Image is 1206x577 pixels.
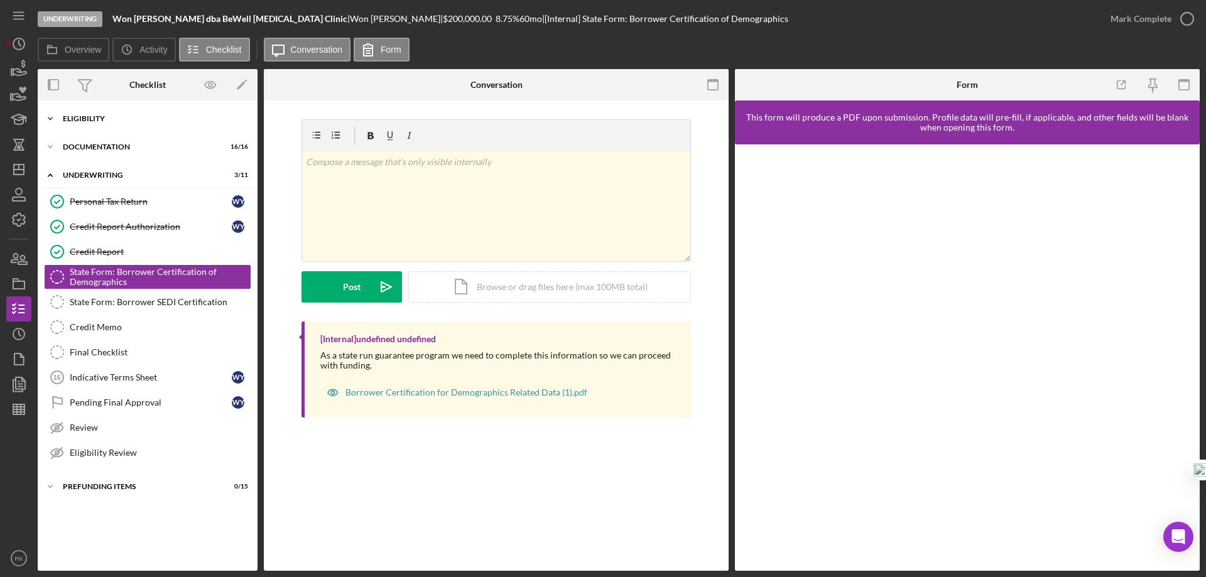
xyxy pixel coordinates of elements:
[70,297,251,307] div: State Form: Borrower SEDI Certification
[206,45,242,55] label: Checklist
[496,14,519,24] div: 8.75 %
[70,222,232,232] div: Credit Report Authorization
[345,387,587,397] div: Borrower Certification for Demographics Related Data (1).pdf
[44,289,251,315] a: State Form: Borrower SEDI Certification
[70,267,251,287] div: State Form: Borrower Certification of Demographics
[65,45,101,55] label: Overview
[53,374,60,381] tspan: 16
[44,390,251,415] a: Pending Final ApprovalWY
[232,195,244,208] div: W Y
[70,347,251,357] div: Final Checklist
[139,45,167,55] label: Activity
[232,396,244,409] div: W Y
[112,38,175,62] button: Activity
[70,423,251,433] div: Review
[44,264,251,289] a: State Form: Borrower Certification of Demographics
[44,189,251,214] a: Personal Tax ReturnWY
[225,143,248,151] div: 16 / 16
[44,415,251,440] a: Review
[264,38,351,62] button: Conversation
[63,115,242,122] div: Eligibility
[232,220,244,233] div: W Y
[44,365,251,390] a: 16Indicative Terms SheetWY
[38,11,102,27] div: Underwriting
[38,38,109,62] button: Overview
[1098,6,1200,31] button: Mark Complete
[70,322,251,332] div: Credit Memo
[112,14,350,24] div: |
[381,45,401,55] label: Form
[320,380,594,405] button: Borrower Certification for Demographics Related Data (1).pdf
[301,271,402,303] button: Post
[44,440,251,465] a: Eligibility Review
[470,80,523,90] div: Conversation
[44,315,251,340] a: Credit Memo
[70,372,232,382] div: Indicative Terms Sheet
[44,340,251,365] a: Final Checklist
[542,14,788,24] div: | [Internal] State Form: Borrower Certification of Demographics
[343,271,361,303] div: Post
[70,397,232,407] div: Pending Final Approval
[957,80,978,90] div: Form
[1111,6,1171,31] div: Mark Complete
[320,350,678,370] div: As a state run guarantee program we need to complete this information so we can proceed with fund...
[63,483,217,490] div: Prefunding Items
[519,14,542,24] div: 60 mo
[443,14,496,24] div: $200,000.00
[70,247,251,257] div: Credit Report
[179,38,250,62] button: Checklist
[6,546,31,571] button: RK
[1163,522,1193,552] div: Open Intercom Messenger
[14,555,23,562] text: RK
[70,448,251,458] div: Eligibility Review
[70,197,232,207] div: Personal Tax Return
[350,14,443,24] div: Won [PERSON_NAME] |
[747,157,1188,558] iframe: Lenderfit form
[291,45,343,55] label: Conversation
[320,334,436,344] div: [Internal] undefined undefined
[112,13,347,24] b: Won [PERSON_NAME] dba BeWell [MEDICAL_DATA] Clinic
[63,143,217,151] div: Documentation
[225,483,248,490] div: 0 / 15
[225,171,248,179] div: 3 / 11
[63,171,217,179] div: Underwriting
[44,214,251,239] a: Credit Report AuthorizationWY
[741,112,1193,132] div: This form will produce a PDF upon submission. Profile data will pre-fill, if applicable, and othe...
[129,80,166,90] div: Checklist
[44,239,251,264] a: Credit Report
[354,38,410,62] button: Form
[232,371,244,384] div: W Y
